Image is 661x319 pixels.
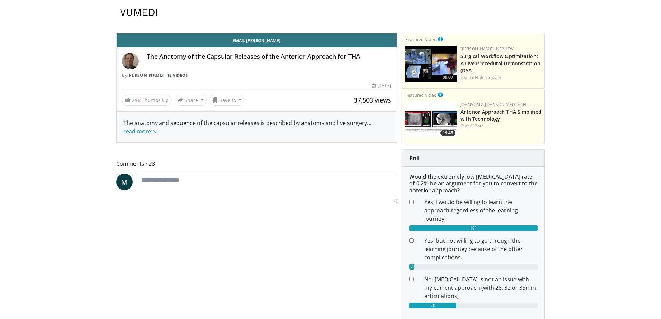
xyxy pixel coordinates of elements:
a: A. Patel [470,123,485,129]
div: [DATE] [372,83,391,89]
a: This is paid for by Johnson & Johnson MedTech [438,91,443,98]
small: Featured Video [405,92,437,98]
a: 296 Thumbs Up [122,95,172,106]
a: 15 Videos [165,72,190,78]
span: 19:45 [440,130,455,136]
dd: Yes, I would be willing to learn the approach regardless of the learning journey [419,198,543,223]
strong: Poll [409,154,420,162]
a: Anterior Approach THA Simplified with Technology [460,108,541,122]
a: Surgical Workflow Optimization: A Live Procedural Demonstration (DAA… [460,53,540,74]
small: Featured Video [405,36,437,42]
h4: The Anatomy of the Capsular Releases of the Anterior Approach for THA [147,53,391,60]
button: Share [175,95,207,106]
div: 70 [409,303,456,308]
img: 06bb1c17-1231-4454-8f12-6191b0b3b81a.150x105_q85_crop-smart_upscale.jpg [405,101,457,138]
div: 7 [409,264,414,270]
a: [PERSON_NAME]+Nephew [460,46,514,52]
button: Save to [210,95,245,106]
a: Johnson & Johnson MedTech [460,101,526,107]
a: [PERSON_NAME] [127,72,164,78]
div: Feat. [460,75,542,81]
a: read more ↘ [123,127,157,135]
span: 09:07 [440,74,455,80]
img: bcfc90b5-8c69-4b20-afee-af4c0acaf118.150x105_q85_crop-smart_upscale.jpg [405,46,457,82]
h6: Would the extremely low [MEDICAL_DATA] rate of 0.2% be an argument for you to convert to the ante... [409,174,538,194]
a: Email [PERSON_NAME] [117,33,397,47]
img: VuMedi Logo [120,9,157,16]
a: G. Haidukewych [470,75,501,80]
dd: No, [MEDICAL_DATA] is not an issue with my current approach (with 28, 32 or 36mm articulations) [419,275,543,300]
dd: Yes, but not willing to go through the learning journey because of the other complications [419,236,543,261]
span: 37,503 views [354,96,391,104]
a: M [116,174,133,190]
div: Feat. [460,123,542,129]
span: Comments 28 [116,159,397,168]
div: 191 [409,225,538,231]
a: This is paid for by Smith+Nephew [438,35,443,43]
a: 19:45 [405,101,457,138]
span: 296 [132,97,140,104]
img: Avatar [122,53,139,69]
div: The anatomy and sequence of the capsular releases is described by anatomy and live surgery [123,119,390,135]
a: 09:07 [405,46,457,82]
div: By [122,72,391,78]
h3: Surgical Workflow Optimization: A Live Procedural Demonstration (DAA Approach) [460,52,542,74]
